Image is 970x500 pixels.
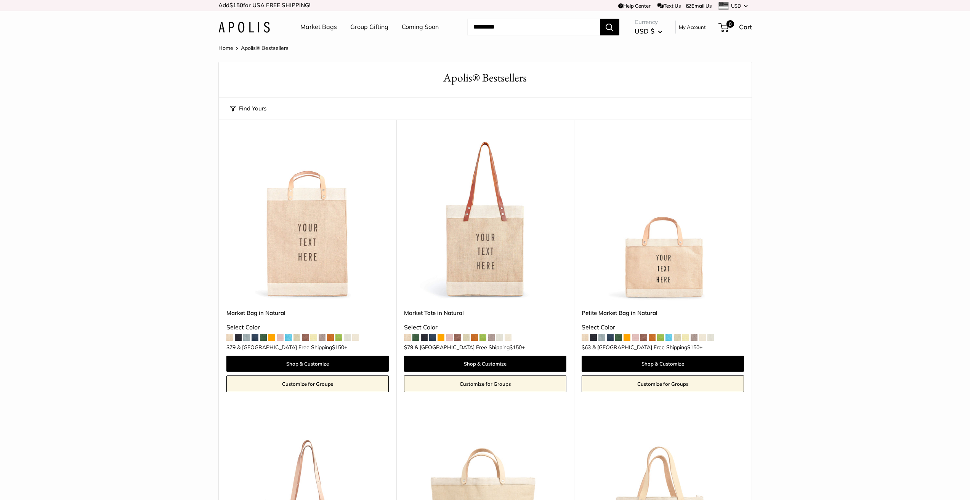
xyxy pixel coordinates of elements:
[582,139,744,301] img: Petite Market Bag in Natural
[582,375,744,392] a: Customize for Groups
[218,45,233,51] a: Home
[687,344,699,351] span: $150
[218,22,270,33] img: Apolis
[241,45,289,51] span: Apolis® Bestsellers
[402,21,439,33] a: Coming Soon
[739,23,752,31] span: Cart
[350,21,388,33] a: Group Gifting
[226,375,389,392] a: Customize for Groups
[582,139,744,301] a: Petite Market Bag in Naturaldescription_Effortless style that elevates every moment
[582,322,744,333] div: Select Color
[230,70,740,86] h1: Apolis® Bestsellers
[415,345,525,350] span: & [GEOGRAPHIC_DATA] Free Shipping +
[600,19,619,35] button: Search
[404,308,566,317] a: Market Tote in Natural
[332,344,344,351] span: $150
[229,2,243,9] span: $150
[404,139,566,301] a: description_Make it yours with custom printed text.description_The Original Market bag in its 4 n...
[467,19,600,35] input: Search...
[731,3,741,9] span: USD
[300,21,337,33] a: Market Bags
[679,22,706,32] a: My Account
[218,43,289,53] nav: Breadcrumb
[719,21,752,33] a: 0 Cart
[686,3,712,9] a: Email Us
[404,322,566,333] div: Select Color
[226,356,389,372] a: Shop & Customize
[592,345,702,350] span: & [GEOGRAPHIC_DATA] Free Shipping +
[582,344,591,351] span: $63
[657,3,681,9] a: Text Us
[582,308,744,317] a: Petite Market Bag in Natural
[404,139,566,301] img: description_Make it yours with custom printed text.
[226,322,389,333] div: Select Color
[635,27,654,35] span: USD $
[226,139,389,301] img: Market Bag in Natural
[226,139,389,301] a: Market Bag in NaturalMarket Bag in Natural
[226,308,389,317] a: Market Bag in Natural
[226,344,236,351] span: $79
[510,344,522,351] span: $150
[726,20,734,28] span: 0
[404,375,566,392] a: Customize for Groups
[618,3,651,9] a: Help Center
[635,17,662,27] span: Currency
[237,345,347,350] span: & [GEOGRAPHIC_DATA] Free Shipping +
[635,25,662,37] button: USD $
[404,356,566,372] a: Shop & Customize
[230,103,266,114] button: Find Yours
[404,344,413,351] span: $79
[582,356,744,372] a: Shop & Customize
